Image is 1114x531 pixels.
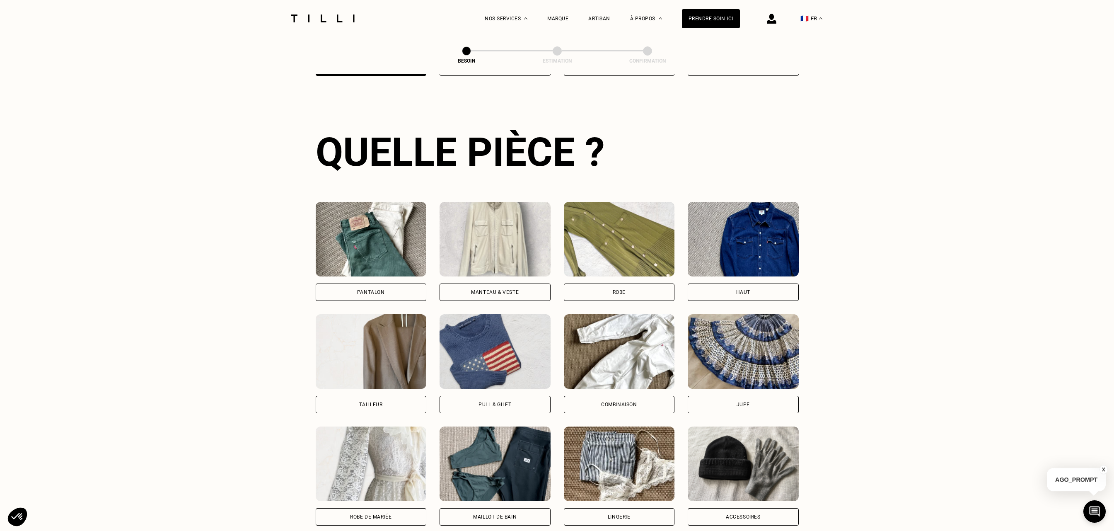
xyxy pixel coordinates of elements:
img: Tilli retouche votre Robe [564,202,675,276]
div: Estimation [516,58,599,64]
button: X [1100,465,1108,474]
div: Manteau & Veste [471,290,519,295]
div: Combinaison [601,402,637,407]
div: Accessoires [726,514,761,519]
img: Menu déroulant à propos [659,17,662,19]
div: Tailleur [359,402,383,407]
img: Tilli retouche votre Robe de mariée [316,427,427,501]
img: Tilli retouche votre Lingerie [564,427,675,501]
img: Menu déroulant [524,17,527,19]
a: Marque [547,16,568,22]
div: Quelle pièce ? [316,129,799,175]
div: Robe [613,290,626,295]
img: Tilli retouche votre Accessoires [688,427,799,501]
div: Maillot de bain [473,514,517,519]
div: Pull & gilet [478,402,511,407]
img: Tilli retouche votre Manteau & Veste [440,202,551,276]
img: icône connexion [767,14,776,24]
div: Robe de mariée [350,514,391,519]
img: Tilli retouche votre Combinaison [564,314,675,389]
img: Tilli retouche votre Maillot de bain [440,427,551,501]
p: AGO_PROMPT [1047,468,1106,491]
div: Besoin [425,58,508,64]
img: menu déroulant [819,17,822,19]
img: Tilli retouche votre Pantalon [316,202,427,276]
div: Haut [736,290,750,295]
div: Jupe [737,402,750,407]
img: Tilli retouche votre Pull & gilet [440,314,551,389]
img: Tilli retouche votre Haut [688,202,799,276]
a: Prendre soin ici [682,9,740,28]
div: Lingerie [608,514,631,519]
span: 🇫🇷 [800,15,809,22]
div: Confirmation [606,58,689,64]
a: Artisan [588,16,610,22]
img: Logo du service de couturière Tilli [288,15,358,22]
img: Tilli retouche votre Tailleur [316,314,427,389]
img: Tilli retouche votre Jupe [688,314,799,389]
div: Pantalon [357,290,385,295]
